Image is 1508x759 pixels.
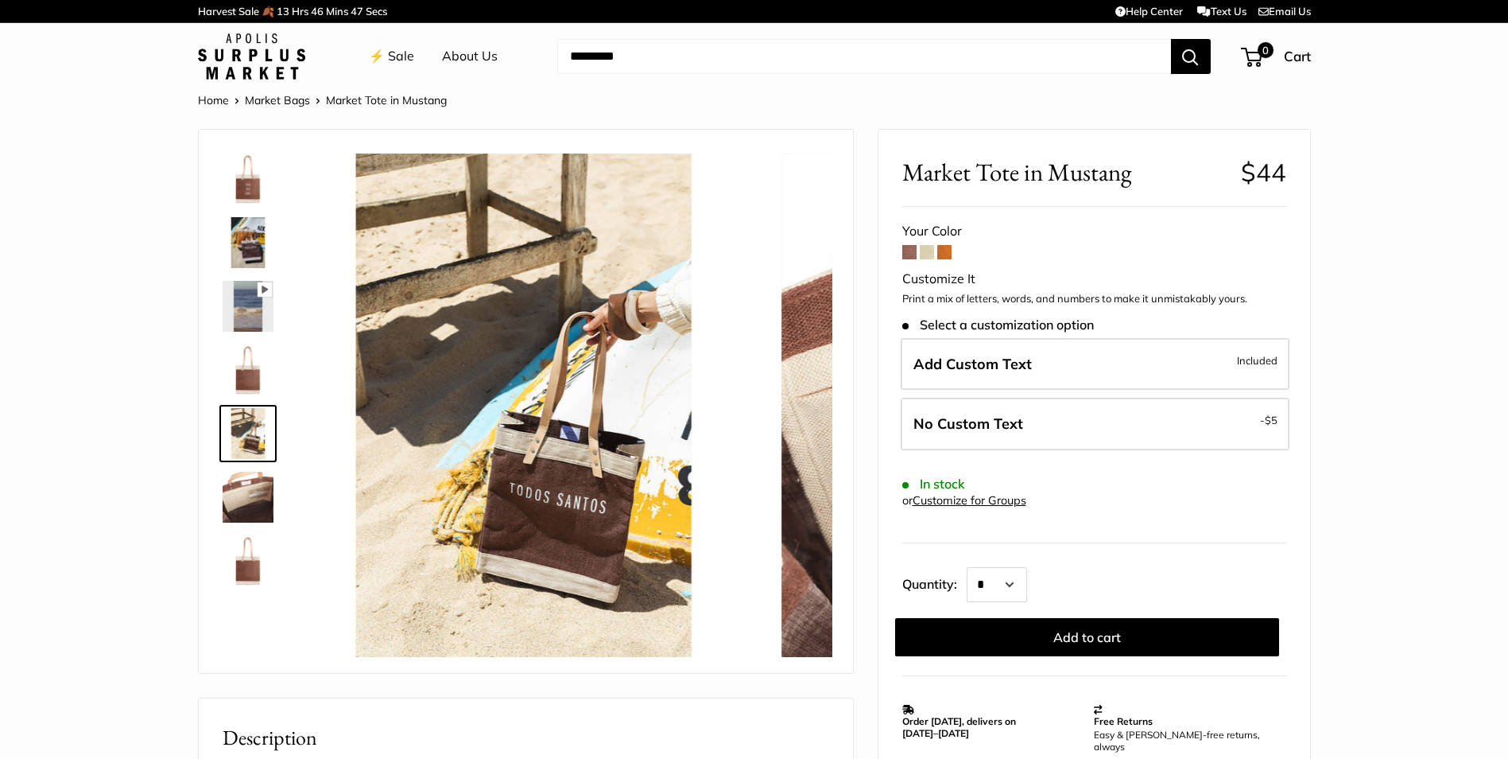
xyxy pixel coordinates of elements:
h2: Description [223,722,829,753]
input: Search... [557,39,1171,74]
span: Cart [1284,48,1311,64]
img: Market Tote in Mustang [223,535,273,586]
a: Market Bags [245,93,310,107]
a: Market Tote in Mustang [219,469,277,526]
strong: Order [DATE], delivers on [DATE]–[DATE] [902,715,1016,739]
a: ⚡️ Sale [369,45,414,68]
button: Search [1171,39,1211,74]
a: Market Tote in Mustang [219,214,277,271]
a: Market Tote in Mustang [219,341,277,399]
span: Secs [366,5,387,18]
label: Quantity: [902,562,967,602]
img: Market Tote in Mustang [781,154,1285,657]
span: Included [1237,351,1277,370]
span: $5 [1265,414,1277,426]
span: In stock [902,477,965,492]
span: Market Tote in Mustang [902,158,1229,187]
nav: Breadcrumb [198,90,447,111]
img: Market Tote in Mustang [223,154,273,204]
a: Home [198,93,229,107]
p: Print a mix of letters, words, and numbers to make it unmistakably yours. [902,291,1286,307]
span: Mins [326,5,348,18]
span: Add Custom Text [913,355,1032,373]
img: Market Tote in Mustang [223,281,273,332]
a: Market Tote in Mustang [219,532,277,590]
img: Apolis: Surplus Market [198,33,305,80]
a: Market Tote in Mustang [219,150,277,208]
a: Customize for Groups [913,493,1026,508]
p: Easy & [PERSON_NAME]-free returns, always [1094,729,1278,753]
a: Text Us [1197,5,1246,18]
a: Market Tote in Mustang [219,278,277,335]
span: Hrs [292,5,308,18]
div: Your Color [902,220,1286,243]
div: Customize It [902,267,1286,291]
a: Market Tote in Mustang [219,405,277,462]
a: Email Us [1258,5,1311,18]
span: Market Tote in Mustang [326,93,447,107]
img: Market Tote in Mustang [223,344,273,395]
a: About Us [442,45,498,68]
img: Market Tote in Mustang [223,217,273,268]
span: 0 [1257,42,1273,58]
span: 47 [351,5,363,18]
label: Leave Blank [901,398,1289,450]
strong: Free Returns [1094,715,1153,727]
a: 0 Cart [1242,44,1311,69]
span: - [1260,411,1277,430]
a: Help Center [1115,5,1183,18]
img: Market Tote in Mustang [223,472,273,523]
span: $44 [1241,157,1286,188]
button: Add to cart [895,618,1279,656]
span: No Custom Text [913,415,1023,433]
span: 13 [277,5,289,18]
img: Market Tote in Mustang [223,408,273,459]
img: Market Tote in Mustang [272,154,775,657]
span: Select a customization option [902,317,1094,333]
div: or [902,490,1026,512]
label: Add Custom Text [901,338,1289,391]
span: 46 [311,5,324,18]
